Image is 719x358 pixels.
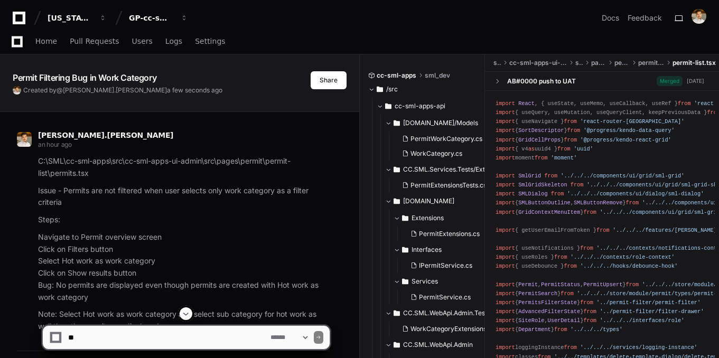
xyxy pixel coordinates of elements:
[496,182,515,188] span: import
[43,8,111,27] button: [US_STATE] Pacific
[394,307,400,319] svg: Directory
[425,71,450,80] span: sml_dev
[614,59,630,67] span: permit
[571,254,675,260] span: '../../../contexts/role-context'
[554,254,567,260] span: from
[38,214,330,226] p: Steps:
[35,38,57,44] span: Home
[385,193,494,210] button: [DOMAIN_NAME]
[541,281,580,288] span: PermitStatus
[385,115,494,131] button: [DOMAIN_NAME]/Models
[580,137,671,143] span: '@progress/kendo-react-grid'
[406,290,488,305] button: PermitService.cs
[518,290,557,297] span: PermitSearch
[395,102,445,110] span: cc-sml-apps-api
[125,8,192,27] button: GP-cc-sml-apps
[17,132,32,147] img: avatar
[567,127,581,134] span: from
[496,227,515,233] span: import
[551,155,577,161] span: 'moment'
[402,275,408,288] svg: Directory
[496,100,515,107] span: import
[394,210,494,227] button: Extensions
[561,290,574,297] span: from
[673,59,716,67] span: permit-list.tsx
[419,261,472,270] span: IPermitService.cs
[70,38,119,44] span: Pull Requests
[583,281,622,288] span: PermitUpsert
[412,277,438,286] span: Services
[13,86,21,95] img: avatar
[377,83,383,96] svg: Directory
[574,146,593,152] span: 'uuid'
[564,263,577,269] span: from
[518,173,541,179] span: SmlGrid
[385,100,391,112] svg: Directory
[419,230,480,238] span: PermitExtensions.cs
[394,195,400,208] svg: Directory
[602,13,619,23] a: Docs
[687,77,704,85] div: [DATE]
[518,209,580,215] span: GridContextMenuItem
[596,227,610,233] span: from
[496,281,515,288] span: import
[403,165,494,174] span: CC.SML.Services.Tests/Extensions
[496,191,515,197] span: import
[574,200,622,206] span: SMLButtonRemove
[386,85,398,93] span: /src
[195,30,225,54] a: Settings
[625,200,639,206] span: from
[507,77,576,86] div: AB#0000 push to UAT
[564,137,577,143] span: from
[394,117,400,129] svg: Directory
[38,140,72,148] span: an hour ago
[167,86,222,94] span: a few seconds ago
[496,146,515,152] span: import
[518,191,547,197] span: SMLDialog
[496,127,515,134] span: import
[583,209,596,215] span: from
[398,146,488,161] button: WorkCategory.cs
[311,71,347,89] button: Share
[692,9,706,24] img: avatar
[48,13,93,23] div: [US_STATE] Pacific
[509,59,567,67] span: cc-sml-apps-ui-admin
[38,231,330,304] p: Navigate to Permit overview screen Click on Filters button Select Hot work as work category Click...
[394,163,400,176] svg: Directory
[368,81,478,98] button: /src
[564,118,577,125] span: from
[402,212,408,224] svg: Directory
[23,86,222,95] span: Created by
[129,13,174,23] div: GP-cc-sml-apps
[496,155,515,161] span: import
[394,273,494,290] button: Services
[591,59,606,67] span: pages
[496,118,515,125] span: import
[496,299,515,306] span: import
[195,38,225,44] span: Settings
[496,173,515,179] span: import
[496,200,515,206] span: import
[575,59,583,67] span: src
[70,30,119,54] a: Pull Requests
[410,181,487,190] span: PermitExtensionsTests.cs
[657,76,683,86] span: Merged
[403,119,478,127] span: [DOMAIN_NAME]/Models
[535,155,548,161] span: from
[13,72,156,83] app-text-character-animate: Permit Filtering Bug in Work Category
[377,71,416,80] span: cc-sml-apps
[132,30,153,54] a: Users
[165,38,182,44] span: Logs
[580,118,684,125] span: 'react-router-[GEOGRAPHIC_DATA]'
[678,100,691,107] span: from
[580,299,593,306] span: from
[638,59,664,67] span: permit-list
[694,100,717,107] span: 'react'
[544,173,557,179] span: from
[518,100,535,107] span: React
[551,191,564,197] span: from
[402,243,408,256] svg: Directory
[406,227,488,241] button: PermitExtensions.cs
[496,137,515,143] span: import
[685,323,714,352] iframe: Open customer support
